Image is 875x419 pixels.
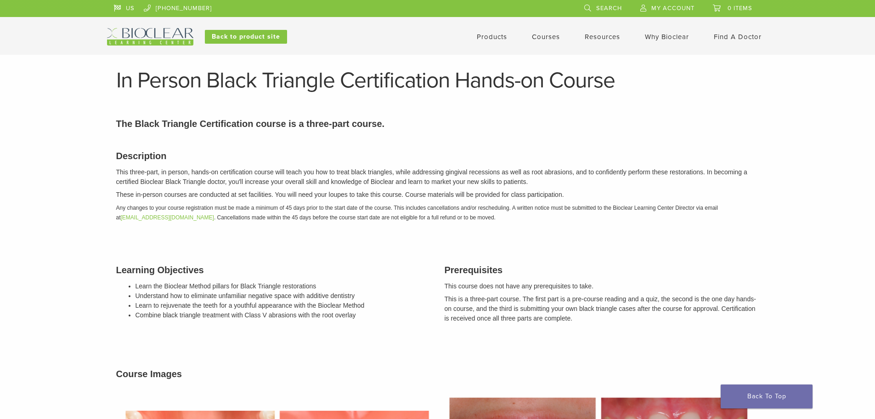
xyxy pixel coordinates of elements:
[116,149,759,163] h3: Description
[596,5,622,12] span: Search
[532,33,560,41] a: Courses
[116,167,759,187] p: This three-part, in person, hands-on certification course will teach you how to treat black trian...
[728,5,752,12] span: 0 items
[116,190,759,200] p: These in-person courses are conducted at set facilities. You will need your loupes to take this c...
[721,385,813,408] a: Back To Top
[116,69,759,92] h1: In Person Black Triangle Certification Hands-on Course
[107,28,193,46] img: Bioclear
[121,214,214,221] a: [EMAIL_ADDRESS][DOMAIN_NAME]
[135,301,431,310] li: Learn to rejuvenate the teeth for a youthful appearance with the Bioclear Method
[477,33,507,41] a: Products
[651,5,694,12] span: My Account
[445,294,759,323] p: This is a three-part course. The first part is a pre-course reading and a quiz, the second is the...
[714,33,762,41] a: Find A Doctor
[645,33,689,41] a: Why Bioclear
[116,367,759,381] h3: Course Images
[445,281,759,291] p: This course does not have any prerequisites to take.
[135,310,431,320] li: Combine black triangle treatment with Class V abrasions with the root overlay
[445,263,759,277] h3: Prerequisites
[585,33,620,41] a: Resources
[116,205,718,221] em: Any changes to your course registration must be made a minimum of 45 days prior to the start date...
[205,30,287,44] a: Back to product site
[116,117,759,131] p: The Black Triangle Certification course is a three-part course.
[135,291,431,301] li: Understand how to eliminate unfamiliar negative space with additive dentistry
[116,263,431,277] h3: Learning Objectives
[135,281,431,291] li: Learn the Bioclear Method pillars for Black Triangle restorations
